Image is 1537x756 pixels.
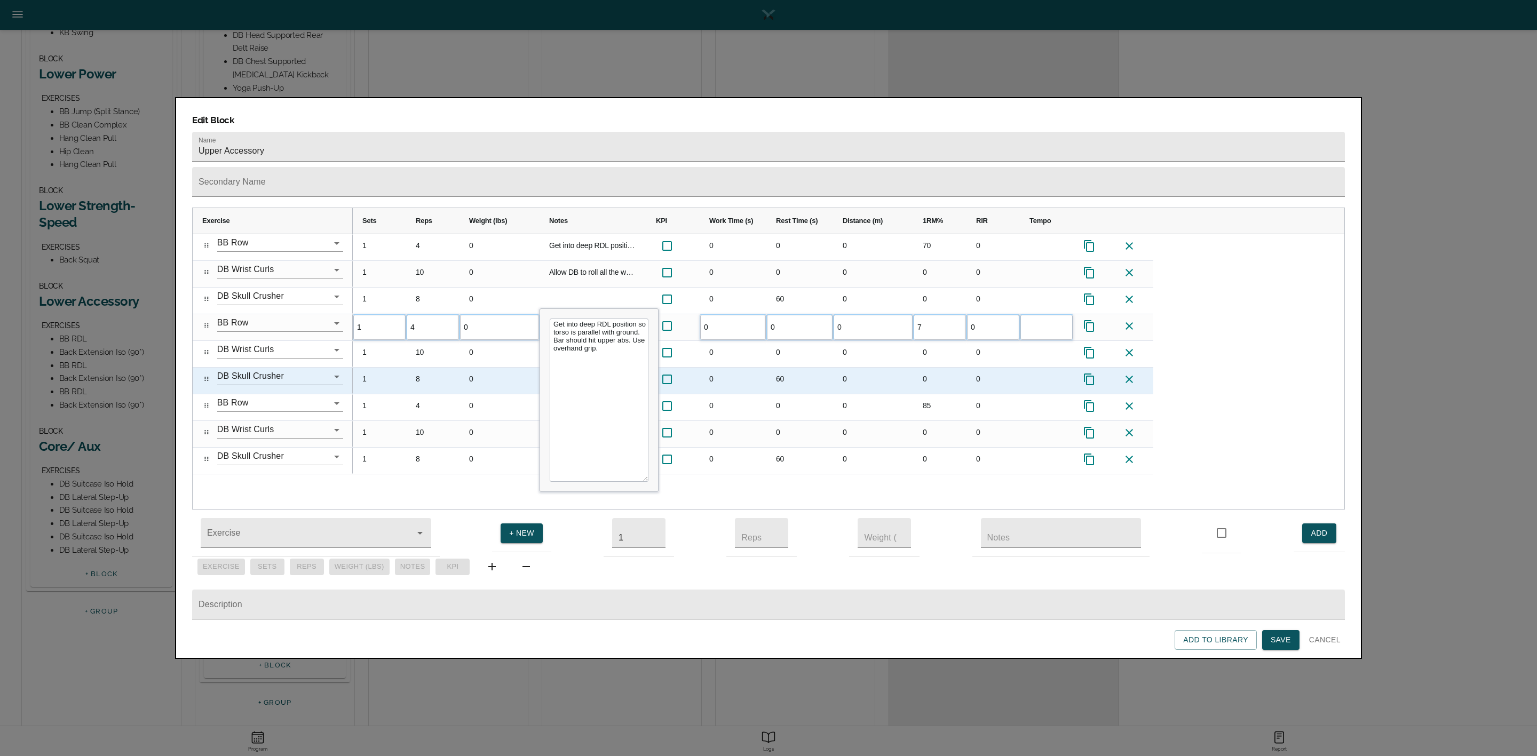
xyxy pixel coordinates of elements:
button: Open [329,396,344,411]
div: 4 [406,234,459,260]
div: 10 [406,421,459,447]
div: 0 [913,261,966,287]
div: 0 [766,394,833,420]
input: Reps [735,518,788,548]
div: 0 [966,448,1020,474]
button: Open [329,449,344,464]
div: 60 [766,368,833,394]
div: 0 [766,261,833,287]
div: 0 [833,421,913,447]
div: 0 [833,234,913,260]
div: 0 [766,421,833,447]
div: 1 [353,341,406,367]
div: 0 [459,448,540,474]
span: Rest Time (s) [776,217,818,225]
div: 0 [700,234,766,260]
div: 1 [353,394,406,420]
div: 4 [406,394,459,420]
div: 0 [459,288,540,314]
div: 0 [833,394,913,420]
div: 60 [766,448,833,474]
input: Weight (lbs) [858,518,911,548]
div: 0 [766,341,833,367]
span: Tempo [1029,217,1051,225]
div: 0 [833,368,913,394]
div: 0 [913,341,966,367]
span: + NEW [509,527,534,540]
span: Distance (m) [843,217,883,225]
div: Press SPACE to select this row. [193,234,353,261]
div: 0 [700,421,766,447]
span: Save [1271,633,1291,647]
button: Open [413,526,427,540]
button: Open [329,316,344,331]
button: + NEW [501,523,543,543]
div: 1 [353,448,406,474]
div: Get into deep RDL position so torso is parallel with ground. Bar should hit upper abs. Use overha... [540,234,646,260]
button: Save [1262,630,1300,650]
div: 0 [833,448,913,474]
div: 0 [700,341,766,367]
input: Input Editor [767,315,833,340]
button: Add to Library [1175,630,1257,650]
button: ADD [1302,523,1336,543]
input: Input Editor [407,315,459,340]
div: 0 [833,341,913,367]
div: 1 [353,288,406,314]
div: 0 [913,448,966,474]
div: 0 [459,341,540,367]
input: Input Editor [1020,315,1073,340]
span: KPI [656,217,667,225]
span: Sets [362,217,377,225]
input: Sets [612,518,665,548]
input: Input Editor [914,315,966,340]
div: 0 [700,368,766,394]
div: 0 [700,261,766,287]
span: 1RM% [923,217,943,225]
div: 10 [406,341,459,367]
span: Reps [416,217,432,225]
div: 70 [913,234,966,260]
span: Weight (lbs) [469,217,507,225]
button: Open [329,369,344,384]
div: 85 [913,394,966,420]
div: 0 [459,394,540,420]
div: 0 [700,448,766,474]
div: 0 [459,368,540,394]
div: 0 [766,234,833,260]
input: Input Editor [834,315,913,340]
div: Cell Editor [540,308,659,492]
div: 0 [913,368,966,394]
div: 1 [353,234,406,260]
div: 0 [833,288,913,314]
div: 0 [459,421,540,447]
span: ADD [1311,527,1328,540]
button: Open [329,289,344,304]
textarea: Input Editor [550,319,648,482]
div: 8 [406,448,459,474]
div: 0 [966,261,1020,287]
div: Allow DB to roll all the way down to finger tips [540,261,646,287]
div: 0 [913,288,966,314]
input: Notes [981,518,1141,548]
span: Work Time (s) [709,217,753,225]
span: Exercise [202,217,230,225]
div: 1 [353,368,406,394]
span: Notes [549,217,568,225]
div: 0 [913,421,966,447]
div: 0 [700,288,766,314]
div: 0 [966,288,1020,314]
input: Input Editor [460,315,539,340]
div: 1 [353,421,406,447]
span: Add to Library [1183,633,1248,647]
input: Input Editor [700,315,766,340]
button: Open [329,343,344,357]
input: Input Editor [353,315,406,340]
button: Open [329,423,344,437]
button: Open [329,262,344,277]
div: 8 [406,288,459,314]
div: 0 [700,394,766,420]
div: 8 [406,368,459,394]
button: Open [329,236,344,251]
span: RIR [976,217,988,225]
